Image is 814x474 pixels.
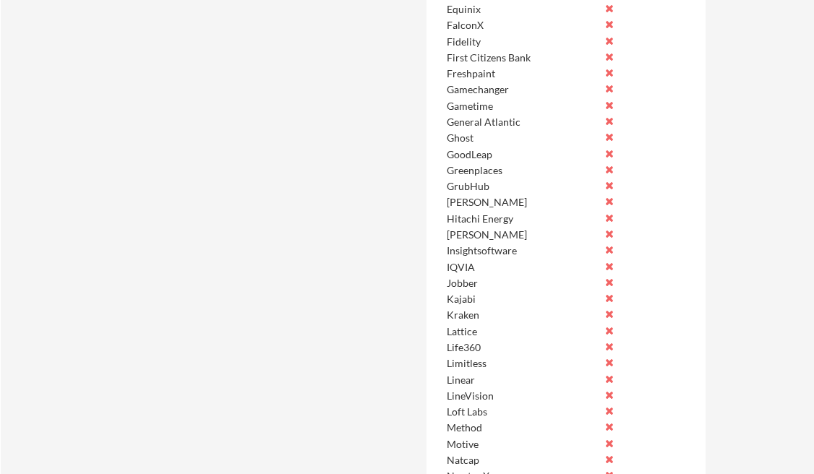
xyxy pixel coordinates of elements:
div: GoodLeap [447,147,599,162]
div: IQVIA [447,260,599,275]
div: Greenplaces [447,163,599,178]
div: Motive [447,437,599,452]
div: First Citizens Bank [447,51,599,65]
div: Limitless [447,356,599,371]
div: GrubHub [447,179,599,194]
div: Kraken [447,308,599,322]
div: FalconX [447,18,599,33]
div: Gamechanger [447,82,599,97]
div: Natcap [447,453,599,467]
div: Insightsoftware [447,244,599,258]
div: Gametime [447,99,599,113]
div: Fidelity [447,35,599,49]
div: Hitachi Energy [447,212,599,226]
div: Linear [447,373,599,387]
div: Loft Labs [447,405,599,419]
div: Freshpaint [447,66,599,81]
div: Jobber [447,276,599,290]
div: [PERSON_NAME] [447,195,599,210]
div: Life360 [447,340,599,355]
div: Kajabi [447,292,599,306]
div: General Atlantic [447,115,599,129]
div: [PERSON_NAME] [447,228,599,242]
div: Equinix [447,2,599,17]
div: LineVision [447,389,599,403]
div: Ghost [447,131,599,145]
div: Method [447,421,599,435]
div: Lattice [447,324,599,339]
